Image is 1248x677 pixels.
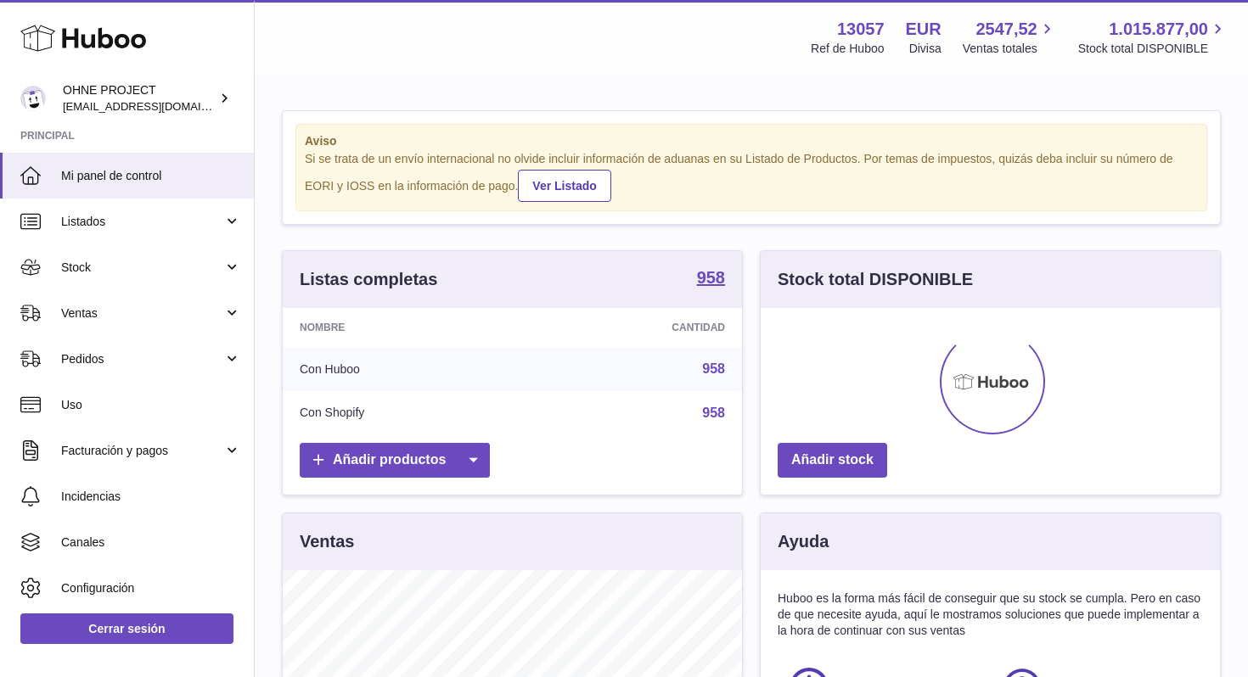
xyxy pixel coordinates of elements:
strong: 13057 [837,18,885,41]
strong: EUR [906,18,942,41]
span: Uso [61,397,241,413]
div: Ref de Huboo [811,41,884,57]
span: 2547,52 [975,18,1037,41]
span: Stock total DISPONIBLE [1078,41,1228,57]
h3: Listas completas [300,268,437,291]
th: Cantidad [526,308,742,347]
h3: Ayuda [778,530,829,553]
div: Divisa [909,41,942,57]
strong: Aviso [305,133,1198,149]
span: Ventas [61,305,223,322]
span: Configuración [61,580,241,596]
td: Con Shopify [283,391,526,435]
h3: Stock total DISPONIBLE [778,268,973,291]
span: Pedidos [61,351,223,367]
span: Stock [61,260,223,276]
td: Con Huboo [283,347,526,391]
strong: 958 [697,269,725,286]
p: Huboo es la forma más fácil de conseguir que su stock se cumpla. Pero en caso de que necesite ayu... [778,590,1203,639]
span: Mi panel de control [61,168,241,184]
a: Añadir stock [778,443,887,478]
a: Cerrar sesión [20,613,233,644]
a: 958 [702,361,725,376]
span: Canales [61,534,241,551]
a: 958 [702,406,725,420]
a: 2547,52 Ventas totales [963,18,1057,57]
span: Listados [61,214,223,230]
span: Ventas totales [963,41,1057,57]
a: 958 [697,269,725,289]
span: 1.015.877,00 [1109,18,1208,41]
a: 1.015.877,00 Stock total DISPONIBLE [1078,18,1228,57]
div: OHNE PROJECT [63,82,216,115]
span: [EMAIL_ADDRESS][DOMAIN_NAME] [63,99,250,113]
img: support@ohneproject.com [20,86,46,111]
span: Incidencias [61,489,241,505]
h3: Ventas [300,530,354,553]
th: Nombre [283,308,526,347]
a: Ver Listado [518,170,610,202]
span: Facturación y pagos [61,443,223,459]
div: Si se trata de un envío internacional no olvide incluir información de aduanas en su Listado de P... [305,151,1198,202]
a: Añadir productos [300,443,490,478]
